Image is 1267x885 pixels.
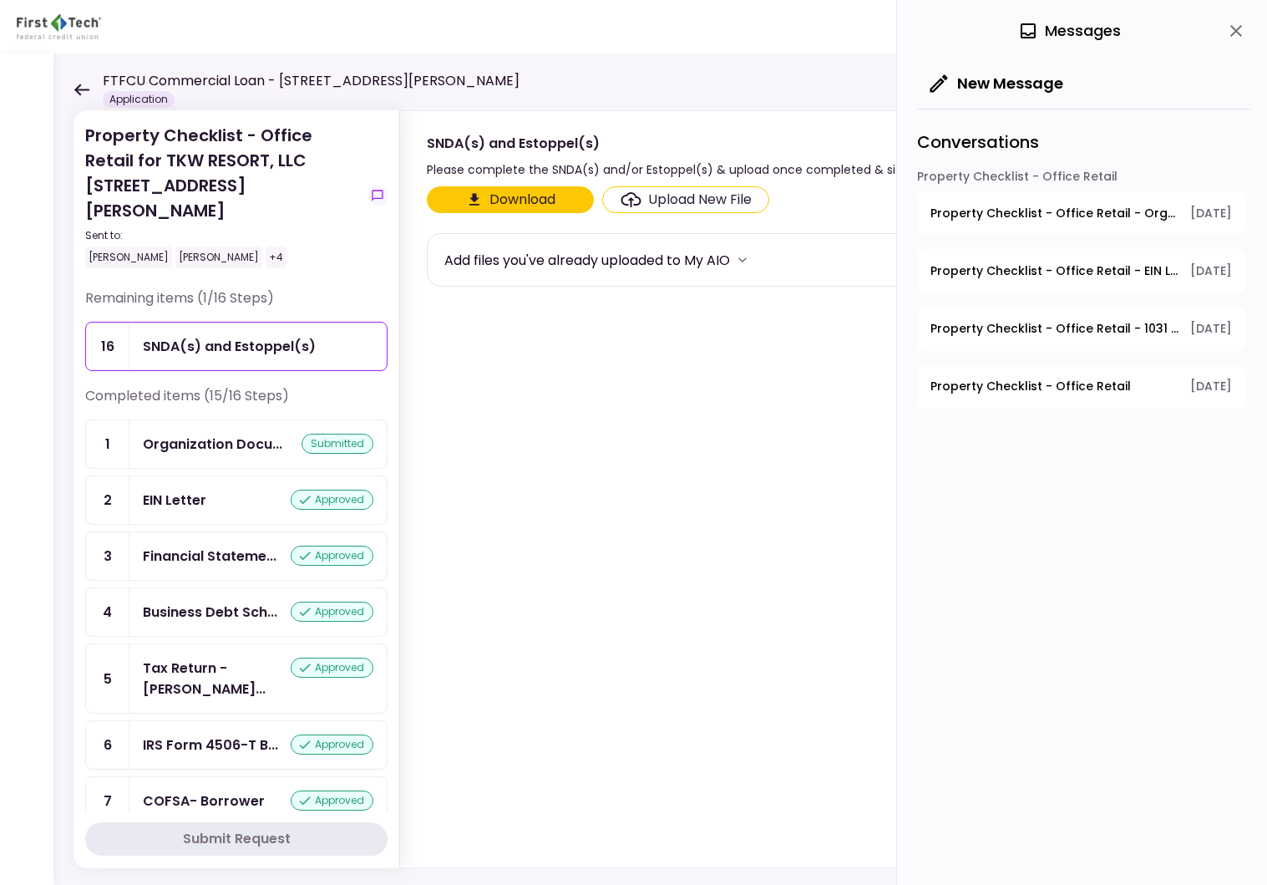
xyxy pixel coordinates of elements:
[266,247,286,268] div: +4
[917,249,1245,293] button: open-conversation
[86,420,129,468] div: 1
[143,434,282,455] div: Organization Documents for Borrowing Entity
[291,658,373,678] div: approved
[85,476,388,525] a: 2EIN Letterapproved
[291,735,373,755] div: approved
[86,777,129,825] div: 7
[103,91,175,108] div: Application
[1190,320,1232,338] span: [DATE]
[85,228,361,243] div: Sent to:
[143,546,276,567] div: Financial Statement - Borrower
[85,822,388,856] button: Submit Request
[367,186,388,206] button: show-messages
[85,643,388,714] a: 5Tax Return - Borrowerapproved
[85,532,388,581] a: 3Financial Statement - Borrowerapproved
[143,658,291,699] div: Tax Return - Borrower
[86,721,129,769] div: 6
[143,735,278,755] div: IRS Form 4506-T Borrower
[930,320,1178,338] span: Property Checklist - Office Retail - 1031 Statement
[730,247,755,272] button: more
[175,247,262,268] div: [PERSON_NAME]
[85,123,361,268] div: Property Checklist - Office Retail for TKW RESORT, LLC [STREET_ADDRESS][PERSON_NAME]
[86,323,129,370] div: 16
[1222,17,1250,45] button: close
[143,490,206,511] div: EIN Letter
[1190,262,1232,280] span: [DATE]
[291,602,373,622] div: approved
[85,420,388,469] a: 1Organization Documents for Borrowing Entitysubmitted
[86,644,129,713] div: 5
[85,587,388,637] a: 4Business Debt Scheduleapproved
[17,14,101,39] img: Partner icon
[85,247,172,268] div: [PERSON_NAME]
[85,322,388,371] a: 16SNDA(s) and Estoppel(s)
[291,490,373,510] div: approved
[930,205,1178,222] span: Property Checklist - Office Retail - Organization Documents for Borrowing Entity
[602,186,769,213] span: Click here to upload the required document
[183,829,291,849] div: Submit Request
[917,191,1245,236] button: open-conversation
[648,190,752,210] div: Upload New File
[930,378,1131,395] span: Property Checklist - Office Retail
[86,476,129,524] div: 2
[85,288,388,322] div: Remaining items (1/16 Steps)
[427,133,928,154] div: SNDA(s) and Estoppel(s)
[1018,18,1121,43] div: Messages
[917,364,1245,409] button: open-conversation
[917,307,1245,351] button: open-conversation
[143,791,265,811] div: COFSA- Borrower
[917,62,1077,105] button: New Message
[143,602,277,623] div: Business Debt Schedule
[1190,205,1232,222] span: [DATE]
[103,71,519,91] h1: FTFCU Commercial Loan - [STREET_ADDRESS][PERSON_NAME]
[143,336,316,357] div: SNDA(s) and Estoppel(s)
[427,160,928,180] div: Please complete the SNDA(s) and/or Estoppel(s) & upload once completed & signed.
[86,588,129,636] div: 4
[291,791,373,811] div: approved
[85,720,388,770] a: 6IRS Form 4506-T Borrowerapproved
[930,262,1178,280] span: Property Checklist - Office Retail - EIN Letter
[85,776,388,826] a: 7COFSA- Borrowerapproved
[85,386,388,420] div: Completed items (15/16 Steps)
[86,532,129,580] div: 3
[302,434,373,454] div: submitted
[427,186,594,213] button: Click here to download the document
[399,110,1234,868] div: SNDA(s) and Estoppel(s)Please complete the SNDA(s) and/or Estoppel(s) & upload once completed & s...
[291,546,373,566] div: approved
[444,250,730,271] div: Add files you've already uploaded to My AIO
[1190,378,1232,395] span: [DATE]
[917,168,1245,191] div: Property Checklist - Office Retail
[917,109,1250,168] div: Conversations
